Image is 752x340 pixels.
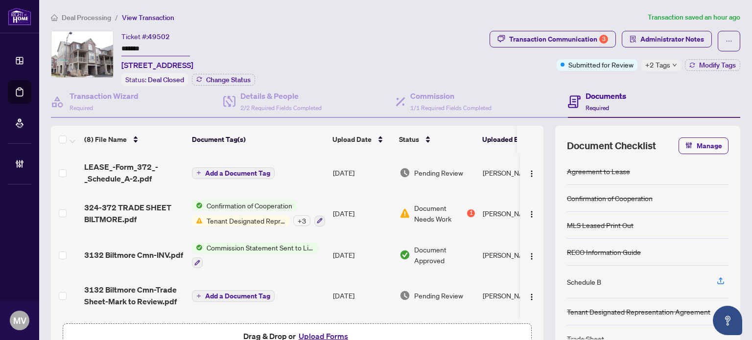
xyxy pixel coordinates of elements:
span: down [672,63,677,68]
span: Document Needs Work [414,203,465,224]
span: Confirmation of Cooperation [203,200,296,211]
button: Status IconConfirmation of CooperationStatus IconTenant Designated Representation Agreement+3 [192,200,325,227]
div: Status: [121,73,188,86]
button: Transaction Communication3 [490,31,616,47]
span: 2/2 Required Fields Completed [240,104,322,112]
span: Required [70,104,93,112]
span: 3132 Biltmore Cmn-INV.pdf [84,249,183,261]
span: Commission Statement Sent to Listing Brokerage [203,242,319,253]
button: Status IconCommission Statement Sent to Listing Brokerage [192,242,319,269]
img: Document Status [399,249,410,260]
span: Status [399,134,419,145]
th: Uploaded By [478,126,552,153]
button: Logo [524,205,540,221]
th: (8) File Name [80,126,188,153]
div: RECO Information Guide [567,247,641,257]
td: [DATE] [329,276,396,315]
th: Upload Date [329,126,395,153]
img: Status Icon [192,242,203,253]
button: Logo [524,288,540,303]
td: [DATE] [329,153,396,192]
button: Open asap [713,306,742,335]
div: Confirmation of Cooperation [567,193,653,204]
img: Status Icon [192,200,203,211]
img: Logo [528,252,536,260]
span: solution [630,36,636,43]
span: plus [196,294,201,298]
span: Manage [697,138,722,154]
h4: Documents [586,90,626,102]
div: Agreement to Lease [567,166,630,177]
span: Add a Document Tag [205,170,270,177]
td: [DATE] [329,192,396,234]
span: (8) File Name [84,134,127,145]
li: / [115,12,118,23]
th: Document Tag(s) [188,126,329,153]
img: Logo [528,210,536,218]
img: Logo [528,293,536,301]
span: Pending Review [414,167,463,178]
span: Deal Processing [62,13,111,22]
span: 324-372 TRADE SHEET BILTMORE.pdf [84,202,184,225]
button: Add a Document Tag [192,167,275,179]
span: ellipsis [726,38,732,45]
button: Logo [524,165,540,181]
span: Change Status [206,76,251,83]
button: Administrator Notes [622,31,712,47]
img: Document Status [399,290,410,301]
span: MV [13,314,26,327]
th: Status [395,126,478,153]
button: Manage [679,137,728,154]
div: 1 [467,209,475,217]
span: Add a Document Tag [205,293,270,299]
button: Add a Document Tag [192,290,275,302]
button: Modify Tags [685,59,740,71]
span: 1/1 Required Fields Completed [410,104,492,112]
span: +2 Tags [645,59,670,70]
div: Schedule B [567,276,601,287]
td: [PERSON_NAME] [479,234,552,276]
span: Modify Tags [699,62,736,68]
img: Logo [528,170,536,178]
div: Ticket #: [121,31,170,42]
h4: Transaction Wizard [70,90,139,102]
span: Required [586,104,609,112]
span: View Transaction [122,13,174,22]
span: Submitted for Review [568,59,634,70]
td: [PERSON_NAME] [479,276,552,315]
span: 49502 [148,32,170,41]
img: Document Status [399,208,410,219]
div: + 3 [293,215,310,226]
span: Document Approved [414,244,475,266]
div: Tenant Designated Representation Agreement [567,306,710,317]
span: Document Checklist [567,139,656,153]
h4: Commission [410,90,492,102]
span: Pending Review [414,290,463,301]
span: [STREET_ADDRESS] [121,59,193,71]
img: logo [8,7,31,25]
h4: Details & People [240,90,322,102]
button: Add a Document Tag [192,166,275,179]
button: Change Status [192,74,255,86]
span: Deal Closed [148,75,184,84]
span: plus [196,170,201,175]
span: Upload Date [332,134,372,145]
div: Transaction Communication [509,31,608,47]
img: Status Icon [192,215,203,226]
td: [PERSON_NAME] [479,153,552,192]
article: Transaction saved an hour ago [648,12,740,23]
td: [DATE] [329,234,396,276]
button: Logo [524,247,540,263]
div: 3 [599,35,608,44]
img: IMG-W12300124_1.jpg [51,31,113,77]
td: [PERSON_NAME] [479,192,552,234]
span: 3132 Biltmore Cmn-Trade Sheet-Mark to Review.pdf [84,284,184,307]
span: home [51,14,58,21]
span: Tenant Designated Representation Agreement [203,215,289,226]
div: MLS Leased Print Out [567,220,634,230]
span: Administrator Notes [640,31,704,47]
button: Add a Document Tag [192,289,275,302]
img: Document Status [399,167,410,178]
span: LEASE_-Form_372_-_Schedule_A-2.pdf [84,161,184,184]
